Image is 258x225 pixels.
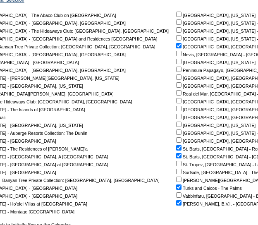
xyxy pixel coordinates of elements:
[174,186,242,191] nobr: Turks and Caicos - The Palms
